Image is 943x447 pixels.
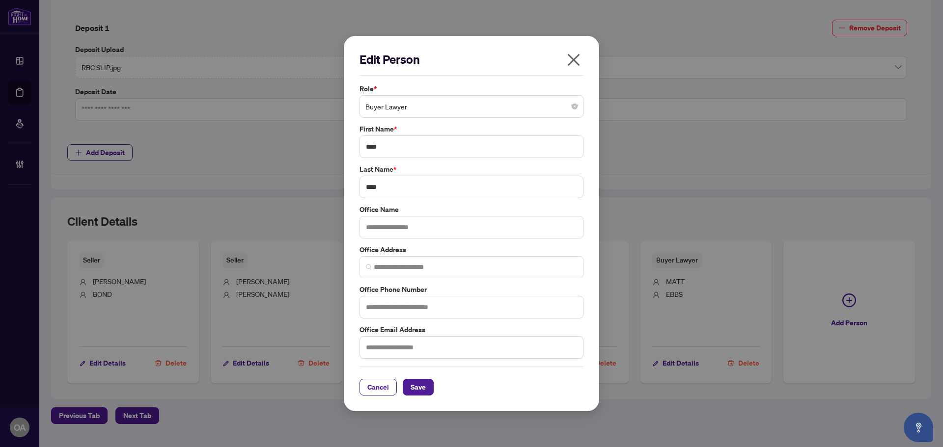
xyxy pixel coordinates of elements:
[360,52,583,67] h2: Edit Person
[411,379,426,395] span: Save
[360,124,583,134] label: First Name
[572,104,578,109] span: close-circle
[367,379,389,395] span: Cancel
[360,164,583,175] label: Last Name
[365,97,578,116] span: Buyer Lawyer
[403,379,434,395] button: Save
[360,324,583,335] label: Office Email Address
[566,52,582,68] span: close
[904,413,933,442] button: Open asap
[360,284,583,295] label: Office Phone Number
[360,83,583,94] label: Role
[360,379,397,395] button: Cancel
[366,264,372,270] img: search_icon
[360,244,583,255] label: Office Address
[360,204,583,215] label: Office Name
